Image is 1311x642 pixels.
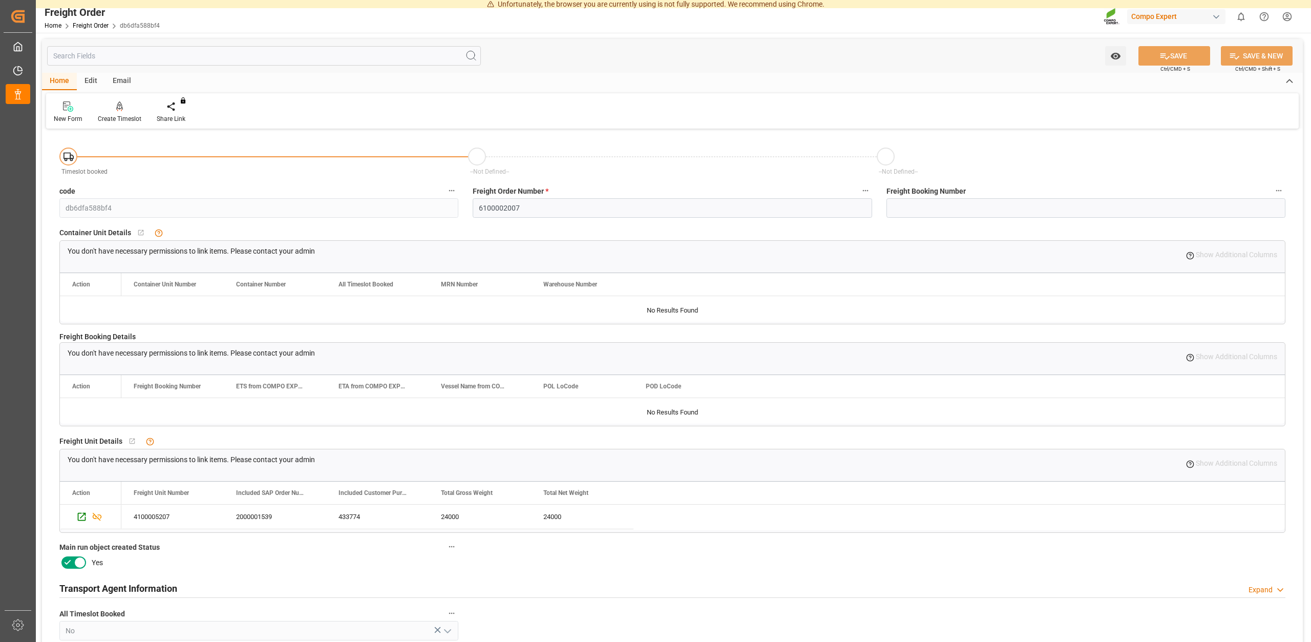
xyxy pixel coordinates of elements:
[54,114,82,123] div: New Form
[543,489,588,496] span: Total Net Weight
[441,489,493,496] span: Total Gross Weight
[73,22,109,29] a: Freight Order
[326,505,429,529] div: 433774
[543,383,578,390] span: POL LoCode
[1272,184,1285,197] button: Freight Booking Number
[68,348,315,359] p: You don't have necessary permissions to link items. Please contact your admin
[441,383,510,390] span: Vessel Name from COMPO EXPERT
[59,542,160,553] span: Main run object created Status
[1160,65,1190,73] span: Ctrl/CMD + S
[105,73,139,90] div: Email
[339,383,407,390] span: ETA from COMPO EXPERT
[47,46,481,66] input: Search Fields
[121,505,224,529] div: 4100005207
[77,73,105,90] div: Edit
[543,281,597,288] span: Warehouse Number
[59,186,75,197] span: code
[339,281,393,288] span: All Timeslot Booked
[1230,5,1253,28] button: show 0 new notifications
[886,186,966,197] span: Freight Booking Number
[1127,9,1225,24] div: Compo Expert
[72,489,90,496] div: Action
[92,557,103,568] span: Yes
[859,184,872,197] button: Freight Order Number *
[531,505,633,529] div: 24000
[445,184,458,197] button: code
[59,582,177,595] h2: Transport Agent Information
[473,186,548,197] span: Freight Order Number
[236,281,286,288] span: Container Number
[59,332,136,342] span: Freight Booking Details
[445,540,458,553] button: Main run object created Status
[42,73,77,90] div: Home
[1221,46,1293,66] button: SAVE & NEW
[134,383,201,390] span: Freight Booking Number
[1104,8,1120,26] img: Screenshot%202023-09-29%20at%2010.02.21.png_1712312052.png
[429,505,531,529] div: 24000
[59,227,131,238] span: Container Unit Details
[60,505,121,529] div: Press SPACE to select this row.
[236,489,305,496] span: Included SAP Order Number
[68,454,315,465] p: You don't have necessary permissions to link items. Please contact your admin
[98,114,141,123] div: Create Timeslot
[1138,46,1210,66] button: SAVE
[1253,5,1276,28] button: Help Center
[1105,46,1126,66] button: open menu
[72,383,90,390] div: Action
[72,281,90,288] div: Action
[439,623,455,639] button: open menu
[1249,585,1273,595] div: Expand
[470,168,509,175] span: --Not Defined--
[59,609,125,619] span: All Timeslot Booked
[59,436,122,447] span: Freight Unit Details
[134,281,196,288] span: Container Unit Number
[646,383,681,390] span: POD LoCode
[45,5,160,20] div: Freight Order
[224,505,326,529] div: 2000001539
[1127,7,1230,26] button: Compo Expert
[445,607,458,620] button: All Timeslot Booked
[134,489,189,496] span: Freight Unit Number
[879,168,918,175] span: --Not Defined--
[61,168,108,175] span: Timeslot booked
[68,246,315,257] p: You don't have necessary permissions to link items. Please contact your admin
[121,505,633,529] div: Press SPACE to select this row.
[441,281,478,288] span: MRN Number
[236,383,305,390] span: ETS from COMPO EXPERT
[45,22,61,29] a: Home
[339,489,407,496] span: Included Customer Purchase Order Numbers
[1235,65,1280,73] span: Ctrl/CMD + Shift + S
